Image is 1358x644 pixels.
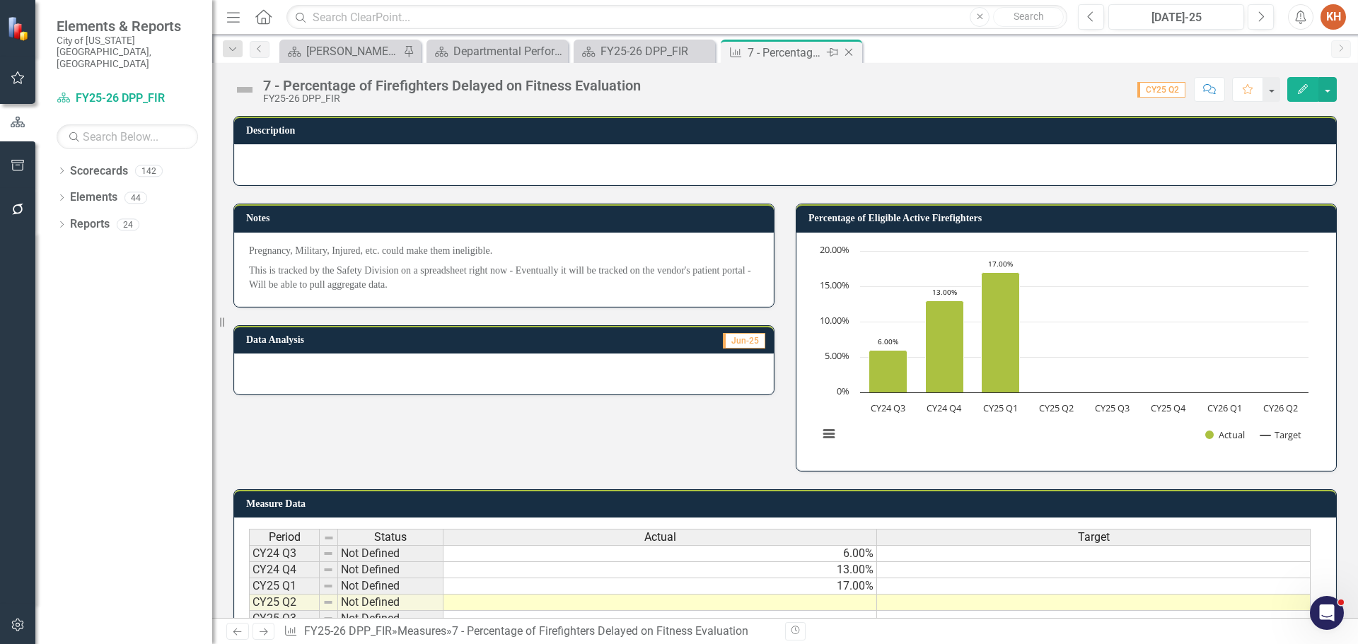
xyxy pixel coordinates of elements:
[723,333,765,349] span: Jun-25
[1260,428,1302,441] button: Show Target
[135,165,163,177] div: 142
[1205,428,1245,441] button: Show Actual
[249,244,759,261] p: Pregnancy, Military, Injured, etc. could make them ineligible.
[338,578,443,595] td: Not Defined
[246,125,1329,136] h3: Description
[57,124,198,149] input: Search Below...
[323,532,335,544] img: 8DAGhfEEPCf229AAAAAElFTkSuQmCC
[1078,531,1110,544] span: Target
[283,42,400,60] a: [PERSON_NAME]'s Home
[1095,402,1130,414] text: CY25 Q3
[286,5,1067,30] input: Search ClearPoint...
[983,402,1018,414] text: CY25 Q1
[820,243,849,256] text: 20.00%
[748,44,823,62] div: 7 - Percentage of Firefighters Delayed on Fitness Evaluation
[926,300,964,392] path: CY24 Q4, 13. Actual.
[304,624,392,638] a: FY25-26 DPP_FIR
[117,218,139,230] div: 24
[988,259,1013,269] text: 17.00%
[1310,596,1344,630] iframe: Intercom live chat
[869,350,907,392] path: CY24 Q3, 6. Actual.
[825,349,849,362] text: 5.00%
[453,42,564,60] div: Departmental Performance Plans - 3 Columns
[600,42,712,60] div: FY25-26 DPP_FIR
[443,578,877,595] td: 17.00%
[927,402,962,414] text: CY24 Q4
[263,78,641,93] div: 7 - Percentage of Firefighters Delayed on Fitness Evaluation
[323,580,334,592] img: 8DAGhfEEPCf229AAAAAElFTkSuQmCC
[374,531,407,544] span: Status
[1151,402,1186,414] text: CY25 Q4
[878,336,898,346] text: 6.00%
[70,216,110,233] a: Reports
[338,595,443,611] td: Not Defined
[70,163,128,180] a: Scorecards
[1321,4,1346,30] button: KH
[246,213,767,223] h3: Notes
[397,624,446,638] a: Measures
[820,279,849,291] text: 15.00%
[811,244,1321,456] div: Chart. Highcharts interactive chart.
[249,545,320,562] td: CY24 Q3
[338,562,443,578] td: Not Defined
[323,564,334,575] img: 8DAGhfEEPCf229AAAAAElFTkSuQmCC
[1263,402,1298,414] text: CY26 Q2
[1108,4,1244,30] button: [DATE]-25
[57,18,198,35] span: Elements & Reports
[837,385,849,397] text: 0%
[70,189,117,206] a: Elements
[323,597,334,608] img: 8DAGhfEEPCf229AAAAAElFTkSuQmCC
[993,7,1064,27] button: Search
[577,42,712,60] a: FY25-26 DPP_FIR
[284,623,774,640] div: » »
[338,611,443,627] td: Not Defined
[871,402,905,414] text: CY24 Q3
[124,192,147,204] div: 44
[323,548,334,559] img: 8DAGhfEEPCf229AAAAAElFTkSuQmCC
[249,595,320,611] td: CY25 Q2
[249,261,759,292] p: This is tracked by the Safety Division on a spreadsheet right now - Eventually it will be tracked...
[443,562,877,578] td: 13.00%
[808,213,1329,223] h3: Percentage of Eligible Active Firefighters
[249,562,320,578] td: CY24 Q4
[932,287,957,297] text: 13.00%
[57,35,198,69] small: City of [US_STATE][GEOGRAPHIC_DATA], [GEOGRAPHIC_DATA]
[246,334,542,345] h3: Data Analysis
[820,314,849,327] text: 10.00%
[233,78,256,101] img: Not Defined
[1014,11,1044,22] span: Search
[246,498,1329,509] h3: Measure Data
[263,93,641,104] div: FY25-26 DPP_FIR
[443,545,877,562] td: 6.00%
[430,42,564,60] a: Departmental Performance Plans - 3 Columns
[249,611,320,627] td: CY25 Q3
[811,244,1316,456] svg: Interactive chart
[57,90,198,107] a: FY25-26 DPP_FIR
[1113,9,1239,26] div: [DATE]-25
[452,624,748,638] div: 7 - Percentage of Firefighters Delayed on Fitness Evaluation
[644,531,676,544] span: Actual
[1039,402,1074,414] text: CY25 Q2
[306,42,400,60] div: [PERSON_NAME]'s Home
[269,531,301,544] span: Period
[819,424,839,444] button: View chart menu, Chart
[1207,402,1242,414] text: CY26 Q1
[249,578,320,595] td: CY25 Q1
[982,272,1020,392] path: CY25 Q1, 17. Actual.
[323,613,334,624] img: 8DAGhfEEPCf229AAAAAElFTkSuQmCC
[1137,82,1185,98] span: CY25 Q2
[338,545,443,562] td: Not Defined
[7,16,32,41] img: ClearPoint Strategy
